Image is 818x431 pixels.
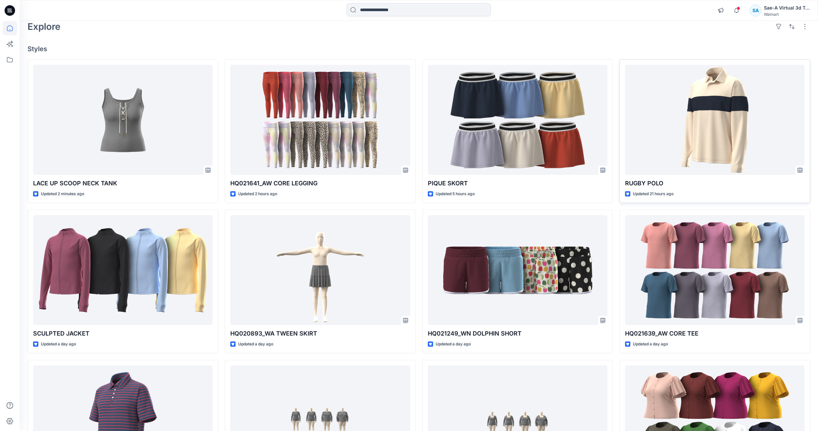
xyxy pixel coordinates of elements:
p: PIQUE SKORT [428,179,607,188]
p: Updated a day ago [633,341,668,348]
a: HQ021641_AW CORE LEGGING [230,65,410,175]
div: SA [750,5,761,16]
p: Updated a day ago [238,341,273,348]
p: Updated 5 hours ago [436,191,475,197]
p: RUGBY POLO [625,179,805,188]
a: LACE UP SCOOP NECK TANK [33,65,213,175]
p: LACE UP SCOOP NECK TANK [33,179,213,188]
p: SCULPTED JACKET [33,329,213,338]
p: Updated 2 minutes ago [41,191,84,197]
p: Updated 2 hours ago [238,191,277,197]
p: Updated a day ago [41,341,76,348]
p: HQ020893_WA TWEEN SKIRT [230,329,410,338]
div: Walmart [764,12,810,17]
p: HQ021639_AW CORE TEE [625,329,805,338]
a: SCULPTED JACKET [33,215,213,325]
a: RUGBY POLO [625,65,805,175]
h4: Styles [28,45,810,53]
a: HQ021639_AW CORE TEE [625,215,805,325]
p: HQ021641_AW CORE LEGGING [230,179,410,188]
p: Updated a day ago [436,341,471,348]
h2: Explore [28,21,61,32]
p: Updated 21 hours ago [633,191,674,197]
div: Sae-A Virtual 3d Team [764,4,810,12]
a: HQ020893_WA TWEEN SKIRT [230,215,410,325]
p: HQ021249_WN DOLPHIN SHORT [428,329,607,338]
a: HQ021249_WN DOLPHIN SHORT [428,215,607,325]
a: PIQUE SKORT [428,65,607,175]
